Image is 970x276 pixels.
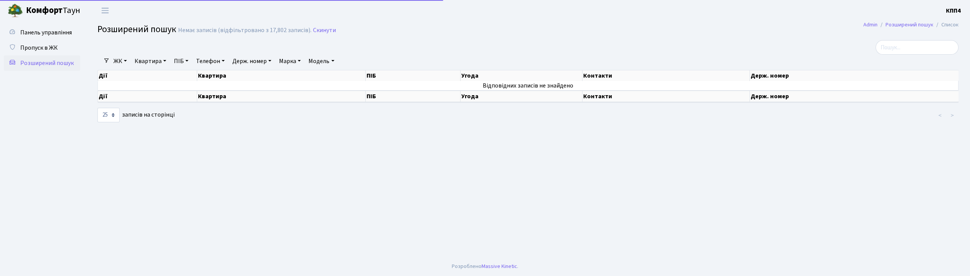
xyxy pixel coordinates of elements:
[313,27,336,34] a: Скинути
[863,21,878,29] a: Admin
[20,44,58,52] span: Пропуск в ЖК
[276,55,304,68] a: Марка
[98,70,197,81] th: Дії
[876,40,959,55] input: Пошук...
[26,4,63,16] b: Комфорт
[97,108,175,122] label: записів на сторінці
[8,3,23,18] img: logo.png
[750,70,959,81] th: Держ. номер
[933,21,959,29] li: Список
[97,108,120,122] select: записів на сторінці
[193,55,228,68] a: Телефон
[110,55,130,68] a: ЖК
[4,55,80,71] a: Розширений пошук
[26,4,80,17] span: Таун
[482,262,517,270] a: Massive Kinetic
[197,70,365,81] th: Квартира
[4,25,80,40] a: Панель управління
[20,28,72,37] span: Панель управління
[305,55,337,68] a: Модель
[98,81,959,90] td: Відповідних записів не знайдено
[97,23,176,36] span: Розширений пошук
[852,17,970,33] nav: breadcrumb
[96,4,115,17] button: Переключити навігацію
[366,91,461,102] th: ПІБ
[366,70,461,81] th: ПІБ
[750,91,959,102] th: Держ. номер
[171,55,191,68] a: ПІБ
[582,70,749,81] th: Контакти
[461,70,582,81] th: Угода
[20,59,74,67] span: Розширений пошук
[197,91,365,102] th: Квартира
[461,91,582,102] th: Угода
[582,91,749,102] th: Контакти
[452,262,518,271] div: Розроблено .
[98,91,197,102] th: Дії
[946,6,961,15] a: КПП4
[886,21,933,29] a: Розширений пошук
[178,27,311,34] div: Немає записів (відфільтровано з 17,802 записів).
[131,55,169,68] a: Квартира
[4,40,80,55] a: Пропуск в ЖК
[229,55,274,68] a: Держ. номер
